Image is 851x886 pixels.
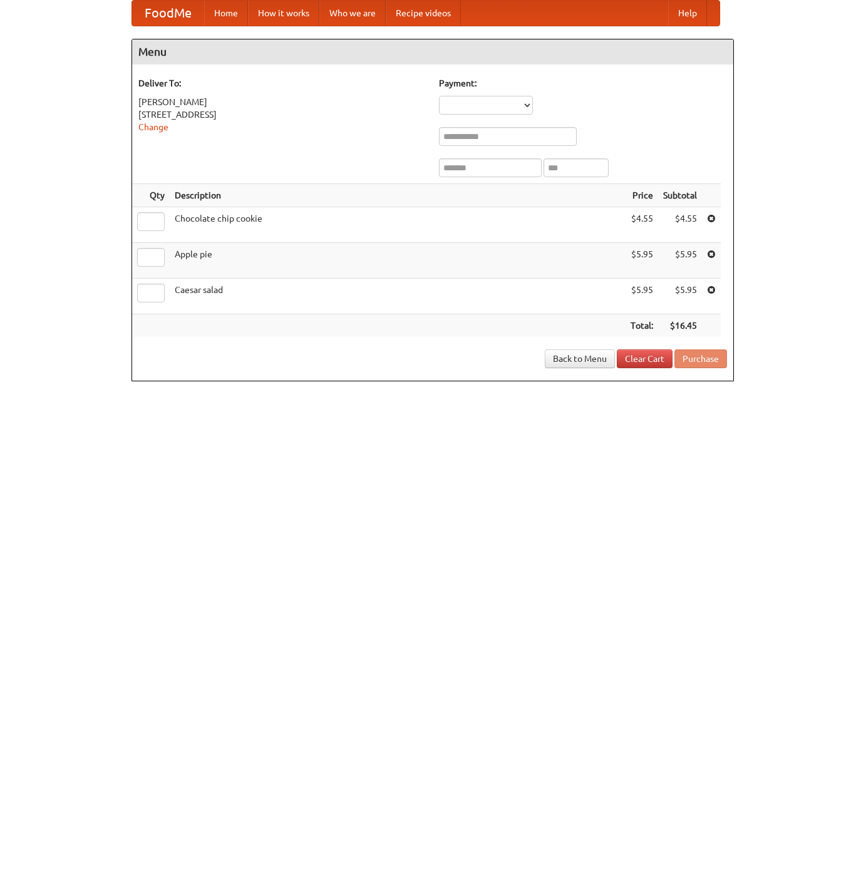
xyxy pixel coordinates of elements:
[626,243,658,279] td: $5.95
[319,1,386,26] a: Who we are
[674,349,727,368] button: Purchase
[658,207,702,243] td: $4.55
[138,108,426,121] div: [STREET_ADDRESS]
[668,1,707,26] a: Help
[170,279,626,314] td: Caesar salad
[132,184,170,207] th: Qty
[626,207,658,243] td: $4.55
[170,207,626,243] td: Chocolate chip cookie
[132,39,733,64] h4: Menu
[626,184,658,207] th: Price
[248,1,319,26] a: How it works
[138,77,426,90] h5: Deliver To:
[138,96,426,108] div: [PERSON_NAME]
[658,243,702,279] td: $5.95
[658,279,702,314] td: $5.95
[626,314,658,337] th: Total:
[439,77,727,90] h5: Payment:
[170,184,626,207] th: Description
[626,279,658,314] td: $5.95
[204,1,248,26] a: Home
[132,1,204,26] a: FoodMe
[138,122,168,132] a: Change
[386,1,461,26] a: Recipe videos
[545,349,615,368] a: Back to Menu
[658,314,702,337] th: $16.45
[658,184,702,207] th: Subtotal
[617,349,673,368] a: Clear Cart
[170,243,626,279] td: Apple pie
